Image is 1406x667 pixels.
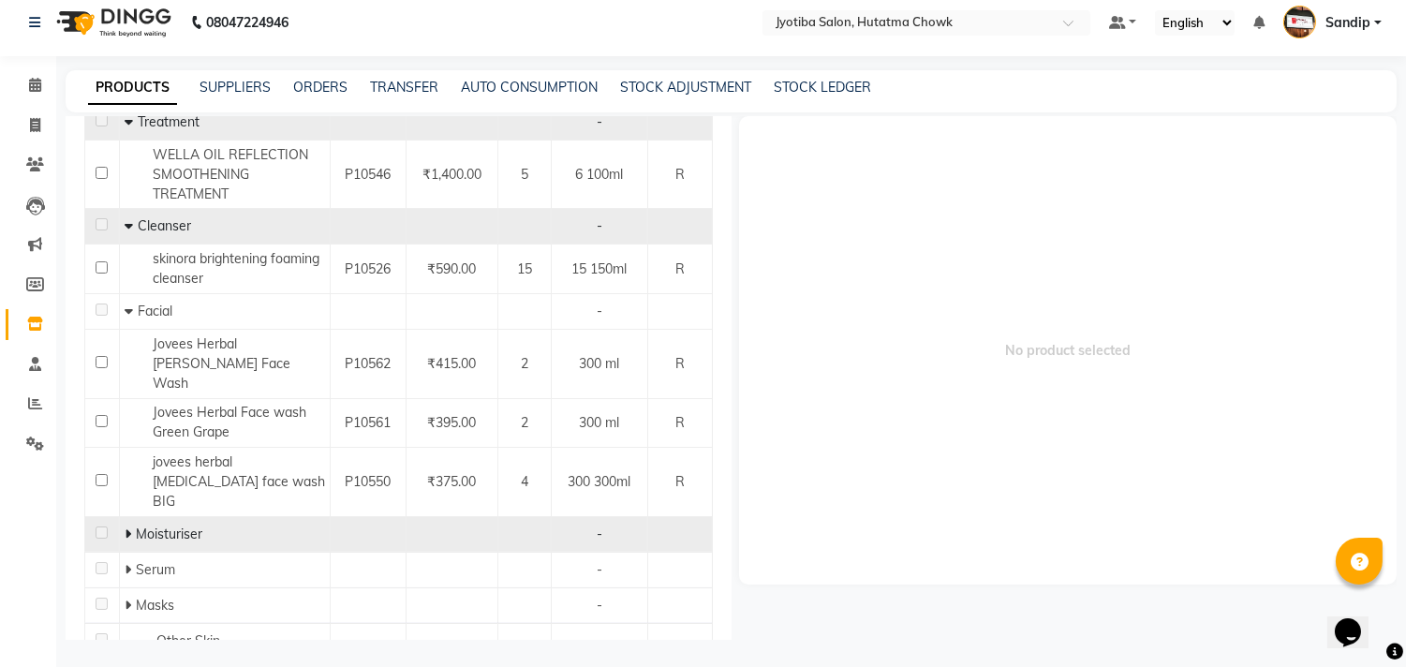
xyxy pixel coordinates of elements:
span: - [597,217,602,234]
span: ₹415.00 [427,355,476,372]
span: Jovees Herbal Face wash Green Grape [153,404,306,440]
span: Expand Row [125,561,136,578]
a: STOCK LEDGER [774,79,871,96]
span: 2 [521,355,528,372]
span: Expand Row [125,526,136,542]
span: Treatment [138,113,200,130]
a: PRODUCTS [88,71,177,105]
span: ₹1,400.00 [422,166,481,183]
span: 15 [517,260,532,277]
span: 300 ml [579,414,619,431]
span: - [597,632,602,649]
span: P10562 [345,355,391,372]
span: ₹375.00 [427,473,476,490]
span: - [597,113,602,130]
span: WELLA OIL REFLECTION SMOOTHENING TREATMENT [153,146,308,202]
span: Other Skin [156,632,220,649]
span: P10561 [345,414,391,431]
span: - [597,303,602,319]
span: Serum [136,561,175,578]
span: skinora brightening foaming cleanser [153,250,319,287]
span: R [675,166,685,183]
span: - [597,597,602,614]
span: ₹395.00 [427,414,476,431]
span: 4 [521,473,528,490]
iframe: chat widget [1327,592,1387,648]
span: P10546 [345,166,391,183]
span: 300 300ml [568,473,630,490]
span: Sandip [1325,13,1370,33]
span: R [675,414,685,431]
span: P10526 [345,260,391,277]
a: ORDERS [293,79,348,96]
span: P10550 [345,473,391,490]
span: 2 [521,414,528,431]
a: AUTO CONSUMPTION [461,79,598,96]
span: Expand Row [125,597,136,614]
span: Collapse Row [125,303,138,319]
span: 15 150ml [571,260,627,277]
span: - [597,526,602,542]
span: Facial [138,303,172,319]
span: Collapse Row [125,217,138,234]
span: Moisturiser [136,526,202,542]
span: 300 ml [579,355,619,372]
span: ₹590.00 [427,260,476,277]
span: No product selected [739,116,1398,585]
span: Cleanser [138,217,191,234]
span: R [675,260,685,277]
span: R [675,473,685,490]
a: SUPPLIERS [200,79,271,96]
span: jovees herbal [MEDICAL_DATA] face wash BIG [153,453,325,510]
span: R [675,355,685,372]
span: Masks [136,597,174,614]
span: Collapse Row [125,113,138,130]
a: TRANSFER [370,79,438,96]
span: 5 [521,166,528,183]
span: 6 100ml [575,166,623,183]
a: STOCK ADJUSTMENT [620,79,751,96]
span: Jovees Herbal [PERSON_NAME] Face Wash [153,335,290,392]
span: - [597,561,602,578]
img: Sandip [1283,6,1316,38]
